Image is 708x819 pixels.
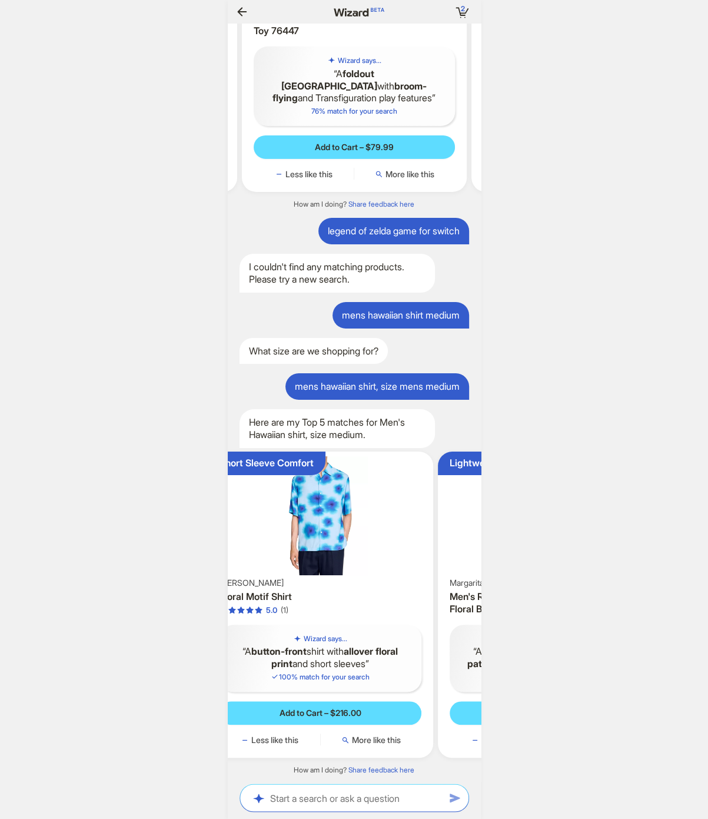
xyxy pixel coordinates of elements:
[266,605,277,615] div: 5.0
[280,708,361,718] span: Add to Cart – $216.00
[338,56,381,65] h5: Wizard says...
[318,218,469,244] div: legend of zelda game for switch
[354,168,455,180] button: More like this
[352,735,401,745] span: More like this
[459,645,642,670] q: A button-up with and embroidered Dodgers logo.
[272,80,427,104] b: broom-flying
[254,13,456,38] h3: LEGO [PERSON_NAME] [GEOGRAPHIC_DATA] Toy 76447
[467,645,627,669] b: tropical pattern
[281,605,288,615] div: (1)
[281,68,377,92] b: foldout [GEOGRAPHIC_DATA]
[228,765,481,775] div: How am I doing?
[285,169,333,180] span: Less like this
[251,645,307,657] b: button-front
[385,169,434,180] span: More like this
[450,578,498,588] span: Margaritaville
[263,68,446,104] q: A with and Transfiguration play features
[228,200,481,209] div: How am I doing?
[220,605,277,615] div: 5.0 out of 5 stars
[220,578,284,588] span: [PERSON_NAME]
[271,672,370,681] span: 100 % match for your search
[304,634,347,644] h5: Wizard says...
[438,452,663,758] div: Lightweight Breathable FabricMen's Royal Los Angeles Dodgers Island Life Floral Button-Up ShirtMa...
[311,107,397,115] span: 76 % match for your search
[251,735,298,745] span: Less like this
[220,457,314,469] div: Short Sleeve Comfort
[228,606,236,614] span: star
[229,645,412,670] q: A shirt with and short sleeves
[246,606,254,614] span: star
[450,591,652,615] h3: Men's Royal Los Angeles Dodgers Island Life Floral Button-Up Shirt
[240,409,435,448] div: Here are my Top 5 matches for Men's Hawaiian shirt, size medium.
[443,456,659,575] img: Men's Royal Los Angeles Dodgers Island Life Floral Button-Up Shirt
[450,457,582,469] div: Lightweight Breathable Fabric
[254,135,456,159] button: Add to Cart – $79.99
[237,606,245,614] span: star
[212,456,428,575] img: Floral Motif Shirt
[348,765,414,774] a: Share feedback here
[460,4,464,13] span: 2
[255,606,262,614] span: star
[348,200,414,208] a: Share feedback here
[220,591,421,603] h3: Floral Motif Shirt
[315,142,394,152] span: Add to Cart – $79.99
[254,168,354,180] button: Less like this
[271,645,398,669] b: allover floral print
